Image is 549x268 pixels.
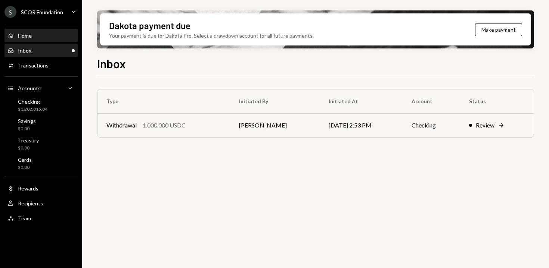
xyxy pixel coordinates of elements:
div: Savings [18,118,36,124]
h1: Inbox [97,56,126,71]
div: Recipients [18,200,43,206]
div: Review [476,121,494,130]
div: Your payment is due for Dakota Pro. Select a drawdown account for all future payments. [109,32,314,40]
a: Savings$0.00 [4,116,78,133]
div: Rewards [18,185,38,192]
div: Checking [18,98,47,105]
div: SCOR Foundation [21,9,63,15]
div: Treasury [18,137,39,144]
a: Inbox [4,44,78,57]
a: Rewards [4,182,78,195]
div: Withdrawal [106,121,137,130]
th: Status [460,89,534,113]
td: Checking [403,113,460,137]
th: Account [403,89,460,113]
div: Inbox [18,47,31,54]
a: Transactions [4,59,78,72]
div: Dakota payment due [109,19,190,32]
div: Cards [18,157,32,163]
a: Cards$0.00 [4,154,78,172]
div: Team [18,215,31,221]
div: Accounts [18,85,41,91]
button: Make payment [475,23,522,36]
th: Initiated By [230,89,320,113]
a: Treasury$0.00 [4,135,78,153]
div: 1,000,000 USDC [143,121,186,130]
td: [DATE] 2:53 PM [320,113,403,137]
a: Recipients [4,196,78,210]
div: $0.00 [18,164,32,171]
a: Home [4,29,78,42]
div: $0.00 [18,126,36,132]
a: Checking$1,202,015.04 [4,96,78,114]
div: $0.00 [18,145,39,151]
th: Type [97,89,230,113]
a: Team [4,211,78,225]
td: [PERSON_NAME] [230,113,320,137]
div: Home [18,32,32,39]
div: S [4,6,16,18]
div: Transactions [18,62,49,69]
a: Accounts [4,81,78,95]
th: Initiated At [320,89,403,113]
div: $1,202,015.04 [18,106,47,113]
